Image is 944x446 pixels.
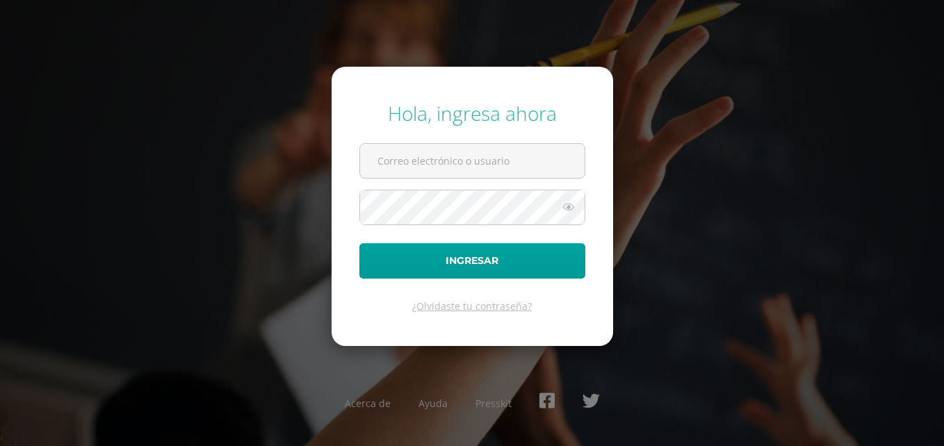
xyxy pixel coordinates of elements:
[345,397,391,410] a: Acerca de
[418,397,448,410] a: Ayuda
[412,299,532,313] a: ¿Olvidaste tu contraseña?
[359,100,585,126] div: Hola, ingresa ahora
[475,397,512,410] a: Presskit
[359,243,585,279] button: Ingresar
[360,144,585,178] input: Correo electrónico o usuario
